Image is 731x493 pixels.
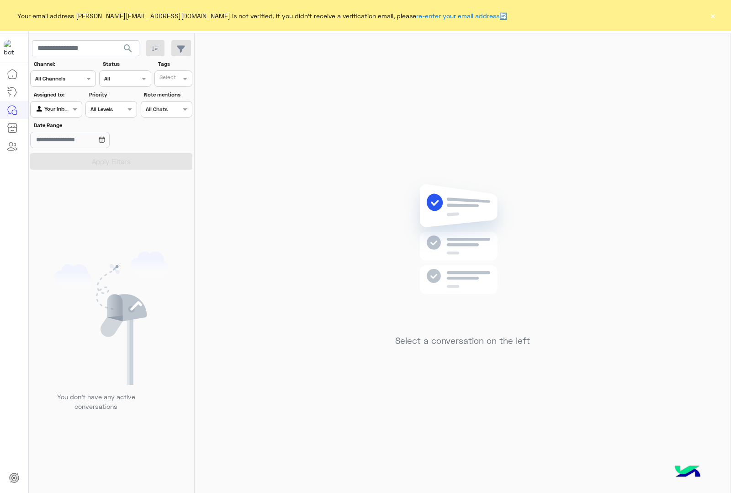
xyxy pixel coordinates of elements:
label: Note mentions [144,91,191,99]
button: search [117,40,139,60]
img: 713415422032625 [4,40,20,56]
label: Date Range [34,121,136,129]
a: re-enter your email address [416,12,499,20]
button: Apply Filters [30,153,192,170]
button: × [708,11,717,20]
img: empty users [54,252,169,385]
img: hulul-logo.png [672,456,704,488]
label: Assigned to: [34,91,81,99]
label: Priority [89,91,136,99]
label: Status [103,60,150,68]
img: no messages [397,177,529,329]
label: Tags [158,60,191,68]
span: search [122,43,133,54]
h5: Select a conversation on the left [395,336,530,346]
p: You don’t have any active conversations [50,392,142,412]
div: Select [158,73,176,84]
label: Channel: [34,60,95,68]
span: Your email address [PERSON_NAME][EMAIL_ADDRESS][DOMAIN_NAME] is not verified, if you didn't recei... [17,11,507,21]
